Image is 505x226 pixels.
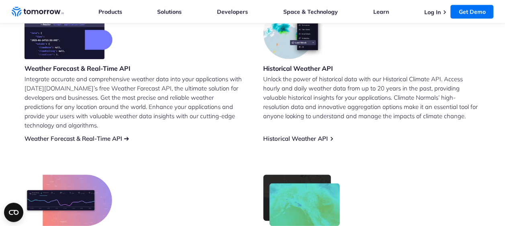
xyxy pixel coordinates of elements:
[263,74,481,121] p: Unlock the power of historical data with our Historical Climate API. Access hourly and daily weat...
[25,135,122,142] a: Weather Forecast & Real-Time API
[450,5,493,18] a: Get Demo
[12,6,64,18] a: Home link
[263,135,328,142] a: Historical Weather API
[157,8,182,15] a: Solutions
[263,64,333,73] h3: Historical Weather API
[217,8,248,15] a: Developers
[373,8,389,15] a: Learn
[98,8,122,15] a: Products
[4,203,23,222] button: Open CMP widget
[424,8,440,16] a: Log In
[283,8,338,15] a: Space & Technology
[25,74,242,130] p: Integrate accurate and comprehensive weather data into your applications with [DATE][DOMAIN_NAME]...
[25,64,131,73] h3: Weather Forecast & Real-Time API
